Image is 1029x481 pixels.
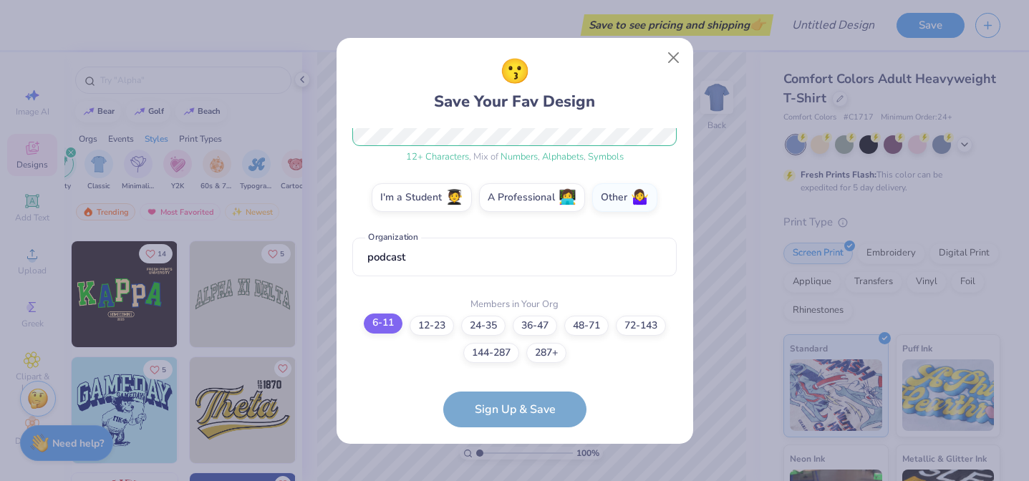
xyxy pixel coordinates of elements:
span: 🧑‍🎓 [445,189,463,205]
label: 287+ [526,343,566,363]
label: 36-47 [513,316,557,336]
label: 12-23 [410,316,454,336]
label: 144-287 [463,343,519,363]
label: 72-143 [616,316,666,336]
label: Members in Your Org [470,298,559,312]
label: 6-11 [364,314,402,334]
span: Symbols [588,150,624,163]
span: 👩‍💻 [559,189,576,205]
label: I'm a Student [372,183,472,212]
label: Other [592,183,657,212]
div: , Mix of , , [352,150,677,165]
span: Alphabets [542,150,584,163]
label: 48-71 [564,316,609,336]
button: Close [660,44,687,71]
div: Save Your Fav Design [434,54,595,114]
span: 🤷‍♀️ [631,189,649,205]
label: A Professional [479,183,585,212]
span: 12 + Characters [406,150,469,163]
label: 24-35 [461,316,506,336]
span: Numbers [501,150,538,163]
span: 😗 [500,54,530,90]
